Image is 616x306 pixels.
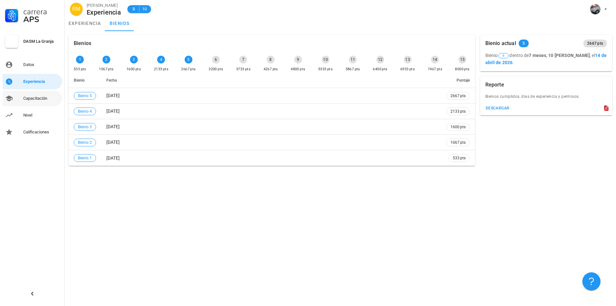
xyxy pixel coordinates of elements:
a: experiencia [65,16,105,31]
div: 6933 pts [400,66,415,73]
span: [DATE] [106,140,120,145]
div: 12 [376,56,384,63]
span: Bienio 2 [78,139,92,146]
div: Reporte [485,76,504,93]
div: 5333 pts [318,66,333,73]
div: 5867 pts [346,66,360,73]
div: 10 [322,56,330,63]
span: Bienio 3 [78,123,92,130]
th: Puntaje [441,73,475,88]
div: 14 [431,56,439,63]
div: 8000 pts [455,66,470,73]
span: Bienio 4 [78,108,92,115]
span: 5 [523,40,525,47]
span: 2667 pts [587,40,603,47]
div: Experiencia [87,9,121,16]
div: 1 [76,56,84,63]
span: [DATE] [106,108,120,114]
div: 2133 pts [154,66,168,73]
span: 2133 pts [450,108,466,115]
span: 533 pts [453,155,466,161]
div: Carrera [23,8,59,16]
span: 2667 pts [450,93,466,99]
a: Nivel [3,108,62,123]
div: 4800 pts [291,66,305,73]
span: B [131,6,136,12]
div: DASM La Granja [23,39,59,44]
span: Bienio dentro de , [485,53,591,58]
div: 4 [157,56,165,63]
div: avatar [590,4,600,14]
div: 7467 pts [428,66,442,73]
span: RM [72,3,81,16]
a: Capacitación [3,91,62,106]
div: Calificaciones [23,130,59,135]
div: 5 [185,56,192,63]
span: [DATE] [106,124,120,129]
a: Calificaciones [3,124,62,140]
div: Capacitación [23,96,59,101]
div: 13 [404,56,412,63]
button: descargar [483,104,512,113]
span: 1600 pts [450,124,466,130]
div: Bienios cumplidos, dias de experiencia y permisos. [480,93,612,104]
a: Datos [3,57,62,73]
div: 6400 pts [373,66,387,73]
a: bienios [105,16,134,31]
span: Bienio 1 [78,154,92,162]
div: 3733 pts [236,66,251,73]
span: Fecha [106,78,117,83]
span: [DATE] [106,155,120,161]
div: 6 [212,56,220,63]
span: Bienio [74,78,85,83]
span: Puntaje [457,78,470,83]
div: 11 [349,56,357,63]
div: 9 [294,56,302,63]
div: Datos [23,62,59,67]
div: Nivel [23,113,59,118]
div: Bienio actual [485,35,516,52]
span: [DATE] [106,93,120,98]
div: avatar [70,3,83,16]
span: 10 [142,6,147,12]
div: 2 [103,56,110,63]
div: 7 [239,56,247,63]
div: [PERSON_NAME] [87,2,121,9]
div: 4267 pts [264,66,278,73]
div: 15 [459,56,466,63]
b: 7 meses, 10 [PERSON_NAME] [529,53,590,58]
a: Experiencia [3,74,62,89]
span: 1067 pts [450,139,466,146]
div: Bienios [74,35,91,52]
div: 3 [130,56,138,63]
div: 2667 pts [181,66,196,73]
div: 1067 pts [99,66,113,73]
span: Bienio 5 [78,92,92,99]
div: APS [23,16,59,23]
div: descargar [485,106,510,110]
div: 8 [267,56,275,63]
div: 3200 pts [209,66,223,73]
span: 6 [503,53,504,58]
th: Bienio [69,73,101,88]
div: Experiencia [23,79,59,84]
th: Fecha [101,73,441,88]
div: 533 pts [74,66,86,73]
div: 1600 pts [126,66,141,73]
